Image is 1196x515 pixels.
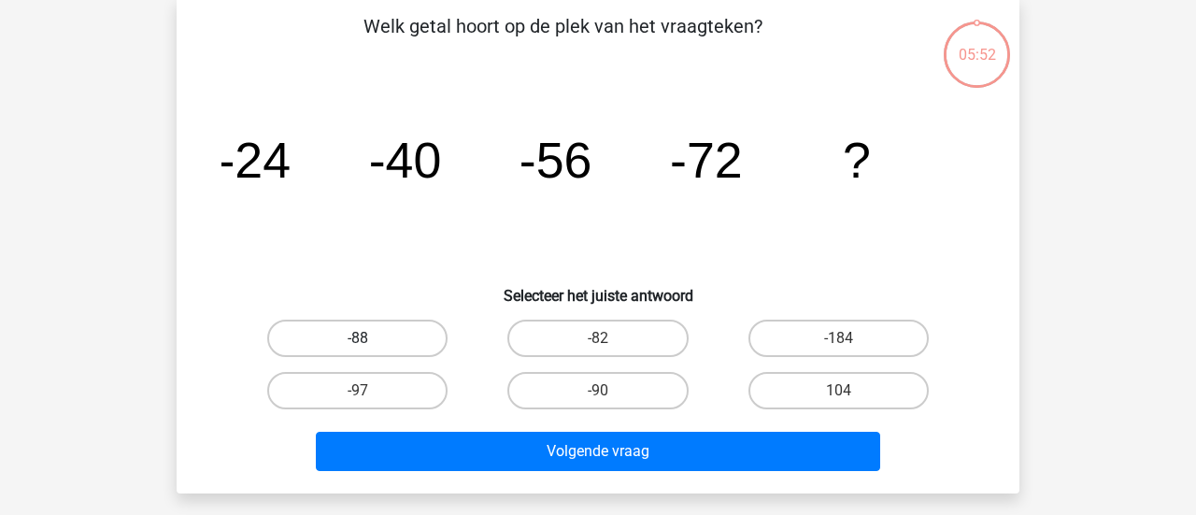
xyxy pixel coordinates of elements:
p: Welk getal hoort op de plek van het vraagteken? [206,12,919,68]
tspan: ? [843,132,871,188]
tspan: -40 [369,132,442,188]
label: -90 [507,372,688,409]
tspan: -72 [670,132,743,188]
label: 104 [748,372,929,409]
label: -82 [507,320,688,357]
button: Volgende vraag [316,432,881,471]
div: 05:52 [942,20,1012,66]
label: -88 [267,320,448,357]
h6: Selecteer het juiste antwoord [206,272,990,305]
tspan: -24 [218,132,291,188]
label: -97 [267,372,448,409]
label: -184 [748,320,929,357]
tspan: -56 [520,132,592,188]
